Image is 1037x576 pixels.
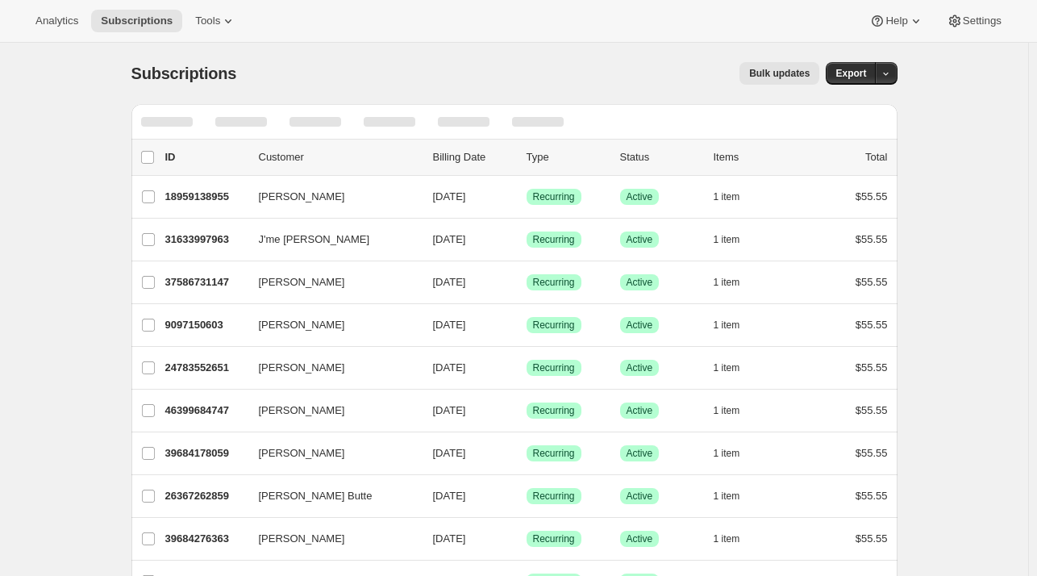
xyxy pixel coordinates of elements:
button: Tools [185,10,246,32]
span: $55.55 [856,490,888,502]
button: 1 item [714,485,758,507]
span: Recurring [533,190,575,203]
button: Export [826,62,876,85]
p: ID [165,149,246,165]
span: $55.55 [856,319,888,331]
button: [PERSON_NAME] [249,398,410,424]
button: [PERSON_NAME] [249,440,410,466]
button: [PERSON_NAME] [249,526,410,552]
span: [DATE] [433,190,466,202]
button: Settings [937,10,1011,32]
div: 9097150603[PERSON_NAME][DATE]SuccessRecurringSuccessActive1 item$55.55 [165,314,888,336]
p: 39684276363 [165,531,246,547]
span: Subscriptions [131,65,237,82]
p: 31633997963 [165,232,246,248]
span: Active [627,490,653,503]
span: $55.55 [856,233,888,245]
span: Active [627,319,653,332]
div: 18959138955[PERSON_NAME][DATE]SuccessRecurringSuccessActive1 item$55.55 [165,186,888,208]
button: 1 item [714,528,758,550]
span: $55.55 [856,532,888,545]
button: 1 item [714,442,758,465]
span: Settings [963,15,1002,27]
p: 37586731147 [165,274,246,290]
span: Analytics [35,15,78,27]
button: 1 item [714,186,758,208]
span: Subscriptions [101,15,173,27]
div: 24783552651[PERSON_NAME][DATE]SuccessRecurringSuccessActive1 item$55.55 [165,357,888,379]
p: 39684178059 [165,445,246,461]
span: [PERSON_NAME] [259,445,345,461]
button: 1 item [714,228,758,251]
span: [PERSON_NAME] [259,403,345,419]
span: 1 item [714,490,740,503]
span: Recurring [533,404,575,417]
button: Analytics [26,10,88,32]
div: Items [714,149,794,165]
span: [DATE] [433,447,466,459]
div: 31633997963J'me [PERSON_NAME][DATE]SuccessRecurringSuccessActive1 item$55.55 [165,228,888,251]
div: 26367262859[PERSON_NAME] Butte[DATE]SuccessRecurringSuccessActive1 item$55.55 [165,485,888,507]
button: Subscriptions [91,10,182,32]
p: Status [620,149,701,165]
span: Recurring [533,361,575,374]
span: Recurring [533,532,575,545]
span: [DATE] [433,319,466,331]
span: $55.55 [856,190,888,202]
span: [PERSON_NAME] Butte [259,488,373,504]
span: [DATE] [433,361,466,374]
button: 1 item [714,271,758,294]
button: [PERSON_NAME] [249,312,410,338]
span: 1 item [714,233,740,246]
span: $55.55 [856,404,888,416]
span: 1 item [714,190,740,203]
span: $55.55 [856,276,888,288]
button: 1 item [714,314,758,336]
span: Active [627,447,653,460]
span: [DATE] [433,404,466,416]
p: 46399684747 [165,403,246,419]
div: Type [527,149,607,165]
span: [PERSON_NAME] [259,317,345,333]
span: [PERSON_NAME] [259,360,345,376]
span: [DATE] [433,532,466,545]
span: Active [627,190,653,203]
span: 1 item [714,447,740,460]
button: [PERSON_NAME] [249,184,410,210]
span: Active [627,233,653,246]
p: Billing Date [433,149,514,165]
button: [PERSON_NAME] Butte [249,483,410,509]
span: [PERSON_NAME] [259,531,345,547]
button: 1 item [714,357,758,379]
span: Recurring [533,276,575,289]
p: 24783552651 [165,360,246,376]
span: 1 item [714,361,740,374]
p: 9097150603 [165,317,246,333]
p: Total [865,149,887,165]
span: Active [627,532,653,545]
span: Active [627,404,653,417]
button: Help [860,10,933,32]
span: $55.55 [856,447,888,459]
span: [PERSON_NAME] [259,189,345,205]
span: Tools [195,15,220,27]
span: Recurring [533,490,575,503]
span: 1 item [714,532,740,545]
span: $55.55 [856,361,888,374]
p: Customer [259,149,420,165]
p: 26367262859 [165,488,246,504]
span: [PERSON_NAME] [259,274,345,290]
span: 1 item [714,319,740,332]
span: [DATE] [433,233,466,245]
span: [DATE] [433,276,466,288]
div: IDCustomerBilling DateTypeStatusItemsTotal [165,149,888,165]
span: Help [885,15,907,27]
span: Recurring [533,319,575,332]
span: Active [627,361,653,374]
span: 1 item [714,276,740,289]
button: [PERSON_NAME] [249,355,410,381]
button: [PERSON_NAME] [249,269,410,295]
div: 37586731147[PERSON_NAME][DATE]SuccessRecurringSuccessActive1 item$55.55 [165,271,888,294]
button: 1 item [714,399,758,422]
span: J'me [PERSON_NAME] [259,232,370,248]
